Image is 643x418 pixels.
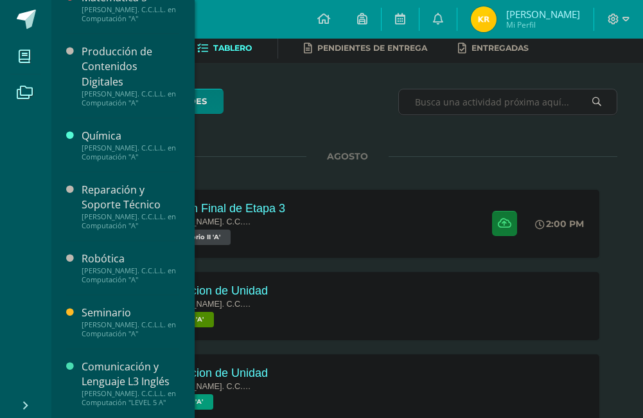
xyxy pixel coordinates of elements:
div: Comunicación y Lenguaje L3 Inglés [82,359,179,389]
a: Pendientes de entrega [304,38,427,59]
div: Producción de Contenidos Digitales [82,44,179,89]
div: Evaluacion de Unidad [155,367,268,380]
div: Reparación y Soporte Técnico [82,183,179,212]
div: Química [82,129,179,143]
a: Tablero [197,38,252,59]
div: [PERSON_NAME]. C.C.L.L. en Computación "A" [82,143,179,161]
span: [PERSON_NAME]. C.C.L.L. en Computación [155,300,252,309]
span: Entregadas [471,43,529,53]
a: Reparación y Soporte Técnico[PERSON_NAME]. C.C.L.L. en Computación "A" [82,183,179,230]
a: Producción de Contenidos Digitales[PERSON_NAME]. C.C.L.L. en Computación "A" [82,44,179,107]
span: [PERSON_NAME]. C.C.L.L. en Computación [155,217,252,226]
span: Pendientes de entrega [317,43,427,53]
span: Tablero [213,43,252,53]
a: Entregadas [458,38,529,59]
div: [PERSON_NAME]. C.C.L.L. en Computación "A" [82,212,179,230]
img: 2fcce32614cf8d5de87a1aadf9bca7fb.png [471,6,497,32]
a: Comunicación y Lenguaje L3 Inglés[PERSON_NAME]. C.C.L.L. en Computación "LEVEL 5 A" [82,359,179,407]
div: [PERSON_NAME]. C.C.L.L. en Computación "A" [82,5,179,23]
div: [PERSON_NAME]. C.C.L.L. en Computación "LEVEL 5 A" [82,389,179,407]
div: Seminario [82,305,179,320]
div: [PERSON_NAME]. C.C.L.L. en Computación "A" [82,89,179,107]
div: Evaluacion de Unidad [155,284,268,298]
div: Examen Final de Etapa 3 [155,202,285,215]
div: [PERSON_NAME]. C.C.L.L. en Computación "A" [82,266,179,284]
div: 2:00 PM [535,218,584,230]
div: Robótica [82,251,179,266]
a: Seminario[PERSON_NAME]. C.C.L.L. en Computación "A" [82,305,179,338]
span: Mi Perfil [506,19,580,30]
span: AGOSTO [306,150,389,162]
div: [PERSON_NAME]. C.C.L.L. en Computación "A" [82,320,179,338]
a: Química[PERSON_NAME]. C.C.L.L. en Computación "A" [82,129,179,161]
span: [PERSON_NAME]. C.C.L.L. en Computación [155,382,252,391]
a: Robótica[PERSON_NAME]. C.C.L.L. en Computación "A" [82,251,179,284]
input: Busca una actividad próxima aquí... [399,89,617,114]
span: [PERSON_NAME] [506,8,580,21]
